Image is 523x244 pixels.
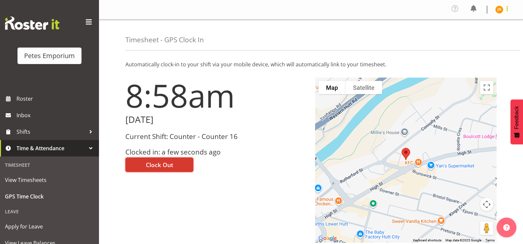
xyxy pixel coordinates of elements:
[345,81,382,94] button: Show satellite imagery
[125,133,307,140] h3: Current Shift: Counter - Counter 16
[514,106,520,129] span: Feedback
[125,36,204,44] h4: Timesheet - GPS Clock In
[318,81,345,94] button: Show street map
[5,222,94,231] span: Apply for Leave
[5,192,94,201] span: GPS Time Clock
[125,115,307,125] h2: [DATE]
[2,158,97,172] div: Timesheet
[2,172,97,188] a: View Timesheets
[2,188,97,205] a: GPS Time Clock
[2,205,97,218] div: Leave
[317,234,339,243] img: Google
[5,17,59,30] img: Rosterit website logo
[16,143,86,153] span: Time & Attendance
[16,127,86,137] span: Shifts
[480,198,493,211] button: Map camera controls
[503,224,510,231] img: help-xxl-2.png
[125,60,497,68] p: Automatically clock-in to your shift via your mobile device, which will automatically link to you...
[510,99,523,144] button: Feedback - Show survey
[24,51,75,61] div: Petes Emporium
[125,157,193,172] button: Clock Out
[480,81,493,94] button: Toggle fullscreen view
[317,234,339,243] a: Open this area in Google Maps (opens a new window)
[16,94,96,104] span: Roster
[146,160,173,169] span: Clock Out
[125,148,307,156] h3: Clocked in: a few seconds ago
[5,175,94,185] span: View Timesheets
[16,110,96,120] span: Inbox
[413,238,441,243] button: Keyboard shortcuts
[495,6,503,14] img: jeseryl-armstrong10788.jpg
[445,238,481,242] span: Map data ©2025 Google
[125,78,307,113] h1: 8:58am
[2,218,97,235] a: Apply for Leave
[480,222,493,235] button: Drag Pegman onto the map to open Street View
[485,238,495,242] a: Terms (opens in new tab)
